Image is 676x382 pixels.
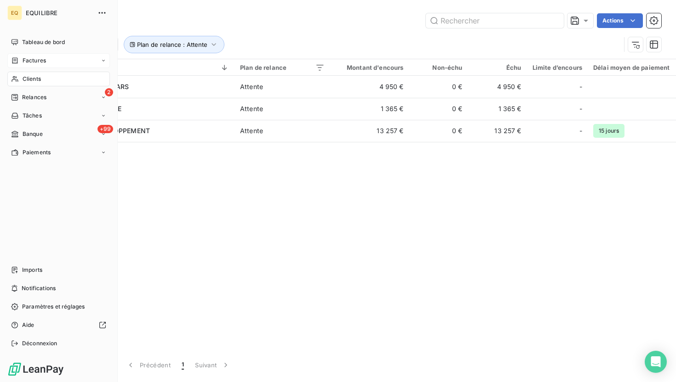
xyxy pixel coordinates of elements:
input: Rechercher [426,13,564,28]
div: Attente [240,82,263,91]
button: 1 [176,355,189,375]
td: 1 365 € [468,98,527,120]
td: 13 257 € [330,120,409,142]
span: Notifications [22,284,56,292]
button: Précédent [120,355,176,375]
div: Limite d’encours [533,64,582,71]
span: Aide [22,321,34,329]
div: Attente [240,104,263,113]
button: Suivant [189,355,236,375]
span: 1 [182,360,184,370]
span: Factures [23,56,46,65]
span: Plan de relance : Attente [137,41,207,48]
span: EQUILIBRE [26,9,92,17]
td: 0 € [409,120,468,142]
span: - [579,82,582,91]
span: 15 jours [593,124,624,138]
span: Paiements [23,148,51,157]
span: Relances [22,93,46,101]
span: Déconnexion [22,339,57,348]
span: Paramètres et réglages [22,303,85,311]
div: Attente [240,126,263,135]
div: Montant d'encours [336,64,404,71]
span: Clients [23,75,41,83]
span: Tableau de bord [22,38,65,46]
img: Logo LeanPay [7,362,64,376]
td: 4 950 € [468,76,527,98]
div: Open Intercom Messenger [645,351,667,373]
td: 13 257 € [468,120,527,142]
span: 2 [105,88,113,96]
td: 0 € [409,98,468,120]
td: 1 365 € [330,98,409,120]
div: Non-échu [415,64,463,71]
span: Imports [22,266,42,274]
div: EQ [7,6,22,20]
a: Aide [7,318,110,332]
span: Banque [23,130,43,138]
div: Échu [474,64,521,71]
span: Tâches [23,112,42,120]
span: - [579,126,582,135]
button: Plan de relance : Attente [124,36,224,53]
span: +99 [97,125,113,133]
td: 0 € [409,76,468,98]
button: Actions [597,13,643,28]
span: - [579,104,582,113]
td: 4 950 € [330,76,409,98]
div: Plan de relance [240,64,325,71]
